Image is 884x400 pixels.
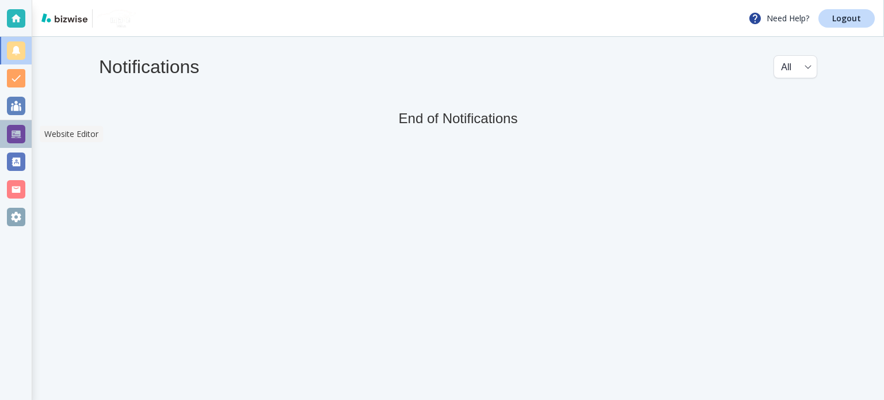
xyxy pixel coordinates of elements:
[818,9,875,28] a: Logout
[44,128,98,140] p: Website Editor
[97,9,137,28] img: NU Image Detail
[99,56,199,78] h4: Notifications
[748,12,809,25] p: Need Help?
[399,111,518,127] h5: End of Notifications
[781,56,810,78] div: All
[832,14,861,22] p: Logout
[41,13,87,22] img: bizwise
